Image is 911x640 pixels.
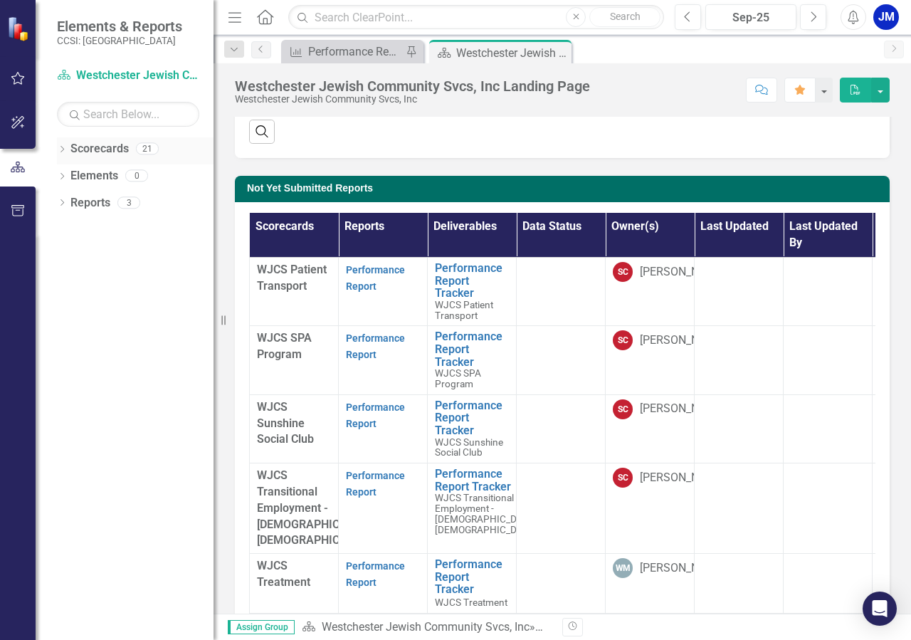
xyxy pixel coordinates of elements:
[517,554,606,613] td: Double-Click to Edit
[435,436,503,458] span: WJCS Sunshine Social Club
[7,16,32,41] img: ClearPoint Strategy
[640,264,725,280] div: [PERSON_NAME]
[613,399,633,419] div: SC
[285,43,402,61] a: Performance Report
[428,394,517,463] td: Double-Click to Edit Right Click for Context Menu
[613,330,633,350] div: SC
[302,619,552,636] div: »
[456,44,568,62] div: Westchester Jewish Community Svcs, Inc Landing Page
[117,196,140,209] div: 3
[235,94,590,105] div: Westchester Jewish Community Svcs, Inc
[517,463,606,554] td: Double-Click to Edit
[589,7,660,27] button: Search
[435,468,537,493] a: Performance Report Tracker
[57,102,199,127] input: Search Below...
[428,258,517,326] td: Double-Click to Edit Right Click for Context Menu
[613,468,633,488] div: SC
[435,399,509,437] a: Performance Report Tracker
[288,5,664,30] input: Search ClearPoint...
[346,560,405,588] a: Performance Report
[70,195,110,211] a: Reports
[428,554,517,613] td: Double-Click to Edit Right Click for Context Menu
[228,620,295,634] span: Assign Group
[640,332,725,349] div: [PERSON_NAME]
[435,299,493,321] span: WJCS Patient Transport
[517,326,606,394] td: Double-Click to Edit
[70,168,118,184] a: Elements
[640,470,725,486] div: [PERSON_NAME]
[57,68,199,84] a: Westchester Jewish Community Svcs, Inc
[57,35,182,46] small: CCSI: [GEOGRAPHIC_DATA]
[247,183,883,194] h3: Not Yet Submitted Reports
[613,558,633,578] div: WM
[257,331,312,361] span: WJCS SPA Program
[308,43,402,61] div: Performance Report
[346,332,405,360] a: Performance Report
[125,170,148,182] div: 0
[640,560,725,577] div: [PERSON_NAME]
[517,258,606,326] td: Double-Click to Edit
[70,141,129,157] a: Scorecards
[257,468,376,547] span: WJCS Transitional Employment - [DEMOGRAPHIC_DATA] [DEMOGRAPHIC_DATA]
[346,264,405,292] a: Performance Report
[257,559,310,589] span: WJCS Treatment
[873,4,899,30] button: JM
[640,401,725,417] div: [PERSON_NAME]
[435,558,509,596] a: Performance Report Tracker
[257,400,314,446] span: WJCS Sunshine Social Club
[613,262,633,282] div: SC
[322,620,530,634] a: Westchester Jewish Community Svcs, Inc
[235,78,590,94] div: Westchester Jewish Community Svcs, Inc Landing Page
[710,9,791,26] div: Sep-25
[346,470,405,498] a: Performance Report
[863,592,897,626] div: Open Intercom Messenger
[257,263,327,293] span: WJCS Patient Transport
[435,492,537,535] span: WJCS Transitional Employment - [DEMOGRAPHIC_DATA] [DEMOGRAPHIC_DATA]
[435,330,509,368] a: Performance Report Tracker
[435,367,481,389] span: WJCS SPA Program
[136,143,159,155] div: 21
[346,402,405,429] a: Performance Report
[610,11,641,22] span: Search
[428,326,517,394] td: Double-Click to Edit Right Click for Context Menu
[705,4,796,30] button: Sep-25
[435,262,509,300] a: Performance Report Tracker
[428,463,517,554] td: Double-Click to Edit Right Click for Context Menu
[435,597,507,608] span: WJCS Treatment
[517,394,606,463] td: Double-Click to Edit
[57,18,182,35] span: Elements & Reports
